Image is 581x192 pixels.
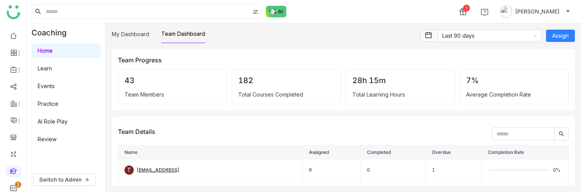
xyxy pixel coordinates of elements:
[127,165,131,175] span: T
[352,76,448,85] div: 28h 15m
[38,136,56,142] a: Review
[118,55,162,65] div: Team Progress
[238,91,334,98] div: Total Courses Completed
[303,159,361,181] td: 6
[124,76,221,85] div: 43
[38,118,68,125] a: AI Role Play
[442,30,537,42] nz-select-item: Last 90 days
[15,182,21,188] nz-badge-sup: 1
[515,7,559,16] span: [PERSON_NAME]
[7,5,20,19] img: logo
[352,91,448,98] div: Total Learning Hours
[552,32,569,40] span: Assign
[118,145,303,159] th: Name
[361,145,426,159] th: Completed
[27,23,78,42] div: Coaching
[426,159,482,181] td: 1
[500,5,512,18] img: avatar
[38,100,58,107] a: Practice
[266,6,287,17] img: ask-buddy-normal.svg
[17,181,20,189] p: 1
[482,145,569,159] th: Completion Rate
[38,65,52,72] a: Learn
[546,30,575,42] button: Assign
[361,159,426,181] td: 0
[38,47,53,54] a: Home
[39,175,81,184] span: Switch to Admin
[426,145,482,159] th: Overdue
[33,174,95,186] button: Switch to Admin
[118,127,155,136] div: Team Details
[303,145,361,159] th: Assigned
[161,30,205,37] a: Team Dashboard
[38,83,55,89] a: Events
[463,5,470,12] div: 1
[466,91,562,98] div: Average Completion Rate
[466,76,562,85] div: 7%
[252,9,259,15] img: search-type.svg
[112,31,149,37] a: My Dashboard
[498,5,572,18] button: [PERSON_NAME]
[124,91,221,98] div: Team Members
[481,8,488,16] img: help.svg
[137,167,179,174] div: [EMAIL_ADDRESS]
[238,76,334,85] div: 182
[553,168,562,172] span: 0%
